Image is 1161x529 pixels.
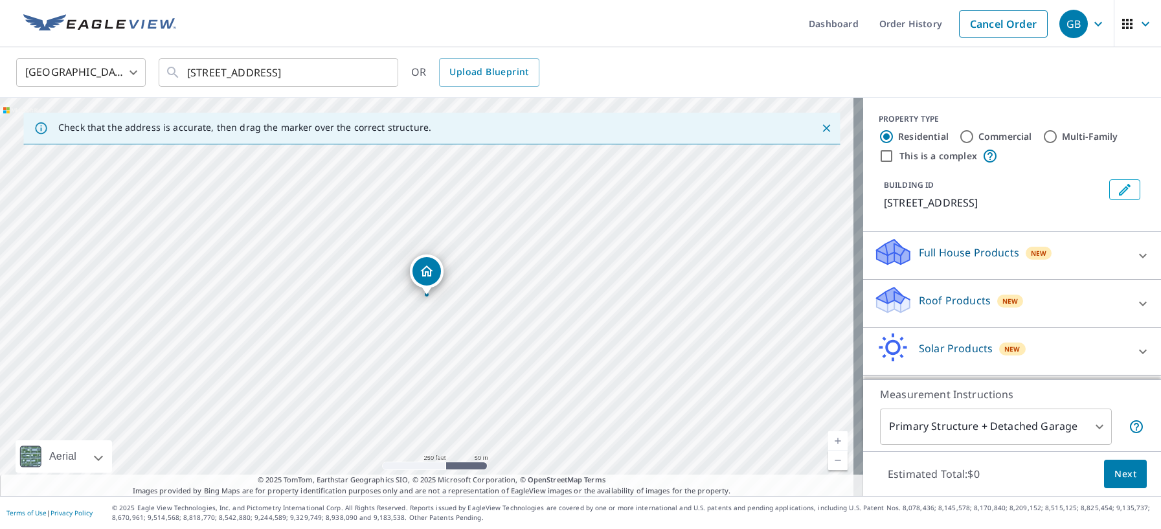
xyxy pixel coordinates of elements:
[439,58,539,87] a: Upload Blueprint
[818,120,835,137] button: Close
[874,333,1151,370] div: Solar ProductsNew
[51,508,93,517] a: Privacy Policy
[919,293,991,308] p: Roof Products
[898,130,949,143] label: Residential
[58,122,431,133] p: Check that the address is accurate, then drag the marker over the correct structure.
[880,387,1144,402] p: Measurement Instructions
[410,254,444,295] div: Dropped pin, building 1, Residential property, 1150 Puget St Bellingham, WA 98229
[1062,130,1118,143] label: Multi-Family
[874,237,1151,274] div: Full House ProductsNew
[6,508,47,517] a: Terms of Use
[1004,344,1020,354] span: New
[584,475,605,484] a: Terms
[16,54,146,91] div: [GEOGRAPHIC_DATA]
[899,150,977,163] label: This is a complex
[528,475,582,484] a: OpenStreetMap
[879,113,1145,125] div: PROPERTY TYPE
[880,409,1112,445] div: Primary Structure + Detached Garage
[919,245,1019,260] p: Full House Products
[1104,460,1147,489] button: Next
[874,285,1151,322] div: Roof ProductsNew
[411,58,539,87] div: OR
[187,54,372,91] input: Search by address or latitude-longitude
[449,64,528,80] span: Upload Blueprint
[877,460,990,488] p: Estimated Total: $0
[959,10,1048,38] a: Cancel Order
[1109,179,1140,200] button: Edit building 1
[828,431,848,451] a: Current Level 17, Zoom In
[1059,10,1088,38] div: GB
[45,440,80,473] div: Aerial
[1002,296,1019,306] span: New
[1031,248,1047,258] span: New
[919,341,993,356] p: Solar Products
[23,14,176,34] img: EV Logo
[978,130,1032,143] label: Commercial
[258,475,605,486] span: © 2025 TomTom, Earthstar Geographics SIO, © 2025 Microsoft Corporation, ©
[884,195,1104,210] p: [STREET_ADDRESS]
[112,503,1155,523] p: © 2025 Eagle View Technologies, Inc. and Pictometry International Corp. All Rights Reserved. Repo...
[16,440,112,473] div: Aerial
[1114,466,1136,482] span: Next
[6,509,93,517] p: |
[884,179,934,190] p: BUILDING ID
[828,451,848,470] a: Current Level 17, Zoom Out
[1129,419,1144,434] span: Your report will include the primary structure and a detached garage if one exists.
